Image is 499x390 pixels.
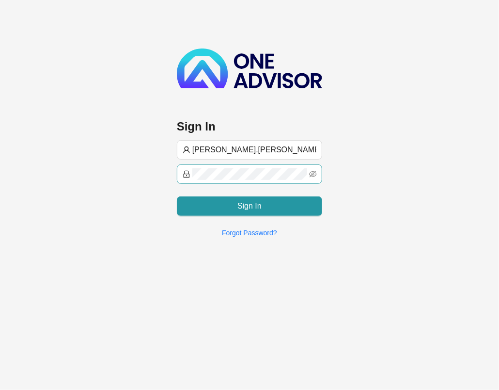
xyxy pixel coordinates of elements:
span: eye-invisible [309,170,317,178]
span: user [183,146,190,154]
button: Sign In [177,196,322,216]
span: Sign In [237,200,262,212]
img: b89e593ecd872904241dc73b71df2e41-logo-dark.svg [177,49,322,88]
span: lock [183,170,190,178]
input: Username [192,144,316,156]
a: Forgot Password? [222,229,277,237]
h3: Sign In [177,119,322,134]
